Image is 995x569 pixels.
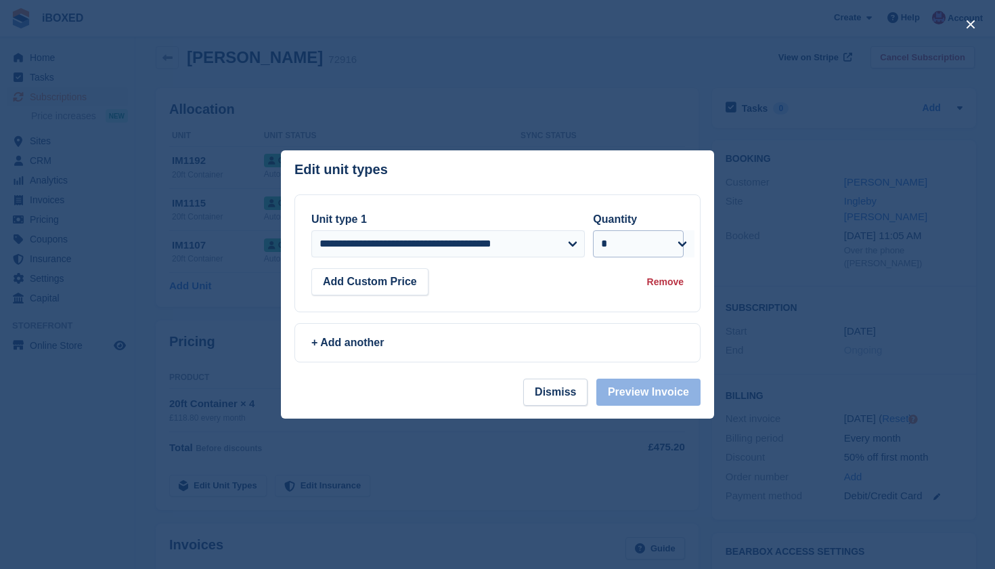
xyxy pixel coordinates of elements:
button: Add Custom Price [311,268,428,295]
button: close [960,14,981,35]
button: Preview Invoice [596,379,701,406]
label: Unit type 1 [311,213,367,225]
label: Quantity [593,213,637,225]
a: + Add another [294,323,701,362]
p: Edit unit types [294,162,388,177]
div: + Add another [311,335,684,351]
button: Dismiss [523,379,588,406]
div: Remove [647,275,684,289]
